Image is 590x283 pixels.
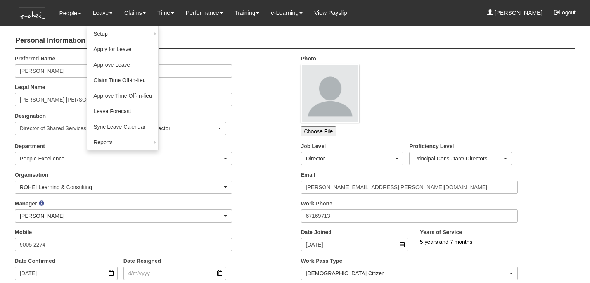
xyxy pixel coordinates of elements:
[409,152,512,165] button: Principal Consultant/ Directors
[15,171,48,179] label: Organisation
[15,228,32,236] label: Mobile
[301,267,518,280] button: [DEMOGRAPHIC_DATA] Citizen
[301,200,332,207] label: Work Phone
[487,4,543,22] a: [PERSON_NAME]
[235,4,260,22] a: Training
[128,124,216,132] div: HR/FIN - Director
[301,142,326,150] label: Job Level
[15,200,37,207] label: Manager
[271,4,303,22] a: e-Learning
[87,119,158,135] a: Sync Leave Calendar
[15,267,118,280] input: d/m/yyyy
[87,57,158,72] a: Approve Leave
[124,4,146,22] a: Claims
[87,135,158,150] a: Reports
[15,55,55,62] label: Preferred Name
[301,126,336,136] input: Choose File
[87,72,158,88] a: Claim Time Off-in-lieu
[15,142,45,150] label: Department
[15,209,232,223] button: [PERSON_NAME]
[15,112,46,120] label: Designation
[87,88,158,104] a: Approve Time Off-in-lieu
[301,257,343,265] label: Work Pass Type
[301,171,315,179] label: Email
[123,122,226,135] button: HR/FIN - Director
[87,104,158,119] a: Leave Forecast
[20,183,222,191] div: ROHEI Learning & Consulting
[123,257,161,265] label: Date Resigned
[157,4,174,22] a: Time
[301,238,408,251] input: d/m/yyyy
[548,3,581,22] button: Logout
[186,4,223,22] a: Performance
[301,228,332,236] label: Date Joined
[123,267,226,280] input: d/m/yyyy
[87,26,158,41] a: Setup
[301,152,404,165] button: Director
[15,257,55,265] label: Date Confirmed
[306,155,394,162] div: Director
[15,33,575,49] h4: Personal Information
[87,41,158,57] a: Apply for Leave
[20,155,222,162] div: People Excellence
[420,228,462,236] label: Years of Service
[15,83,45,91] label: Legal Name
[93,4,112,22] a: Leave
[15,152,232,165] button: People Excellence
[59,4,81,22] a: People
[409,142,454,150] label: Proficiency Level
[15,181,232,194] button: ROHEI Learning & Consulting
[20,212,222,220] div: [PERSON_NAME]
[420,238,552,246] div: 5 years and 7 months
[306,269,509,277] div: [DEMOGRAPHIC_DATA] Citizen
[301,55,317,62] label: Photo
[301,64,359,123] img: profile.png
[314,4,347,22] a: View Payslip
[414,155,502,162] div: Principal Consultant/ Directors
